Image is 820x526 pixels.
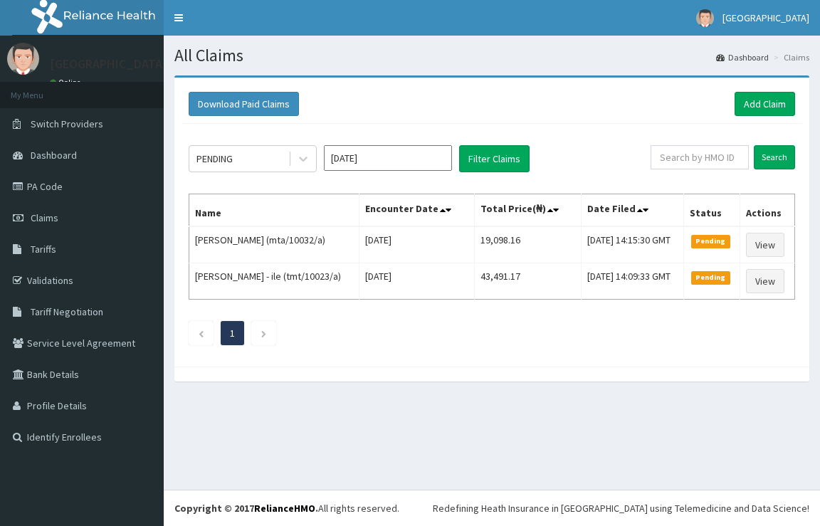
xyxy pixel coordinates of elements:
[474,194,581,227] th: Total Price(₦)
[324,145,452,171] input: Select Month and Year
[189,194,359,227] th: Name
[746,269,784,293] a: View
[735,92,795,116] a: Add Claim
[254,502,315,515] a: RelianceHMO
[359,194,475,227] th: Encounter Date
[230,327,235,340] a: Page 1 is your current page
[359,226,475,263] td: [DATE]
[581,194,683,227] th: Date Filed
[261,327,267,340] a: Next page
[50,78,84,88] a: Online
[581,226,683,263] td: [DATE] 14:15:30 GMT
[691,235,730,248] span: Pending
[754,145,795,169] input: Search
[31,117,103,130] span: Switch Providers
[746,233,784,257] a: View
[7,43,39,75] img: User Image
[651,145,749,169] input: Search by HMO ID
[474,226,581,263] td: 19,098.16
[684,194,740,227] th: Status
[359,263,475,300] td: [DATE]
[474,263,581,300] td: 43,491.17
[198,327,204,340] a: Previous page
[459,145,530,172] button: Filter Claims
[50,58,167,70] p: [GEOGRAPHIC_DATA]
[770,51,809,63] li: Claims
[196,152,233,166] div: PENDING
[174,502,318,515] strong: Copyright © 2017 .
[581,263,683,300] td: [DATE] 14:09:33 GMT
[31,211,58,224] span: Claims
[716,51,769,63] a: Dashboard
[164,490,820,526] footer: All rights reserved.
[31,243,56,256] span: Tariffs
[433,501,809,515] div: Redefining Heath Insurance in [GEOGRAPHIC_DATA] using Telemedicine and Data Science!
[31,305,103,318] span: Tariff Negotiation
[31,149,77,162] span: Dashboard
[722,11,809,24] span: [GEOGRAPHIC_DATA]
[189,226,359,263] td: [PERSON_NAME] (mta/10032/a)
[189,263,359,300] td: [PERSON_NAME] - ile (tmt/10023/a)
[696,9,714,27] img: User Image
[189,92,299,116] button: Download Paid Claims
[740,194,795,227] th: Actions
[174,46,809,65] h1: All Claims
[691,271,730,284] span: Pending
